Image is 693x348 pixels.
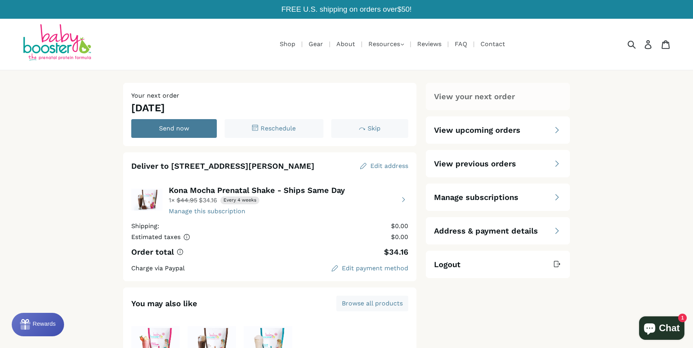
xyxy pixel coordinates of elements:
[434,91,515,102] span: View your next order
[426,150,570,177] a: View previous orders
[434,158,516,169] span: View previous orders
[630,36,652,53] input: Search
[434,259,461,270] span: Logout
[368,125,380,132] span: Skip
[131,233,180,241] span: Estimated taxes
[342,300,403,307] div: Browse all products
[434,125,520,136] span: View upcoming orders
[384,247,408,257] span: $34.16
[397,5,402,13] span: $
[305,39,327,49] a: Gear
[131,247,174,257] span: Order total
[426,116,570,144] a: View upcoming orders
[21,24,92,62] img: Baby Booster Prenatal Protein Supplements
[391,233,408,241] span: $0.00
[637,316,687,342] inbox-online-store-chat: Shopify online store chat
[131,161,314,171] span: Deliver to [STREET_ADDRESS][PERSON_NAME]
[426,83,570,110] a: View your next order
[225,119,324,138] button: Reschedule
[434,192,518,203] span: Manage subscriptions
[364,38,408,50] button: Resources
[276,39,299,49] a: Shop
[391,222,408,230] span: $0.00
[359,161,408,171] span: Edit address
[330,264,408,273] span: Edit payment method
[331,119,408,138] button: Skip
[336,296,408,311] button: Browse all products
[434,225,538,236] span: Address & payment details
[401,5,409,13] span: 50
[131,222,159,230] span: Shipping:
[426,184,570,211] a: Manage subscriptions
[261,125,296,132] span: Reschedule
[413,39,445,49] a: Reviews
[426,251,570,278] a: Logout
[131,102,408,114] h2: [DATE]
[426,217,570,244] a: Address & payment details
[332,39,359,49] a: About
[131,91,408,100] h1: Your next order
[370,163,408,169] div: Edit address
[12,313,64,336] button: Rewards
[131,299,197,308] span: You may also like
[477,39,509,49] a: Contact
[451,39,471,49] a: FAQ
[21,7,44,14] span: Rewards
[342,265,408,271] div: Edit payment method
[131,119,217,138] button: Send now
[159,125,189,132] span: Send now
[131,264,185,272] span: Charge via Paypal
